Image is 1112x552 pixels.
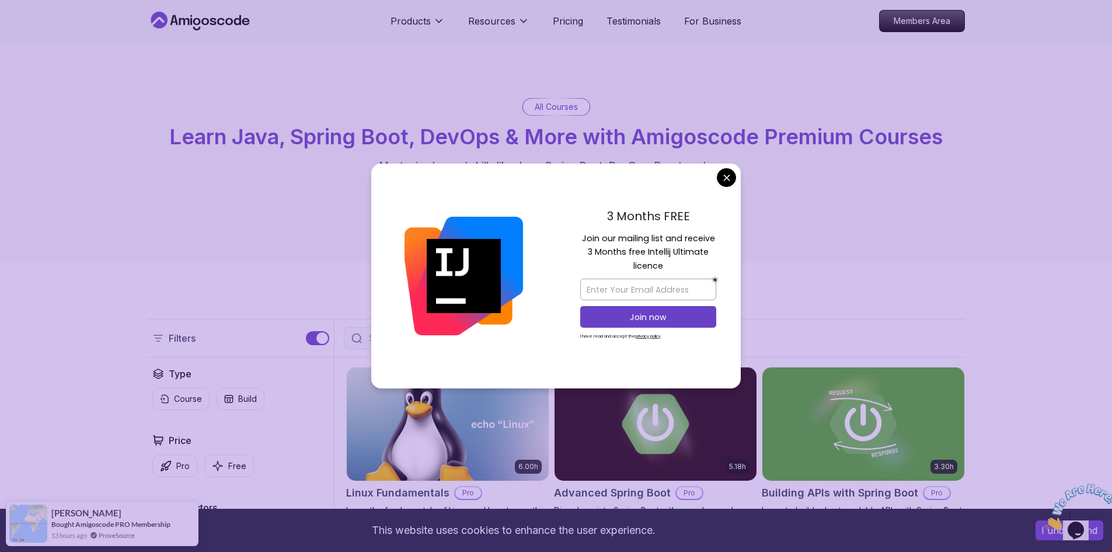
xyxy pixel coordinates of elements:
p: Master in-demand skills like Java, Spring Boot, DevOps, React, and more through hands-on, expert-... [360,158,752,207]
p: All Courses [535,101,578,113]
img: provesource social proof notification image [9,505,47,543]
p: Pro [677,487,702,499]
p: Filters [169,331,196,345]
a: For Business [684,14,741,28]
img: Building APIs with Spring Boot card [762,367,964,481]
p: Dive deep into Spring Boot with our advanced course, designed to take your skills from intermedia... [554,505,757,540]
button: Build [217,388,264,410]
a: Advanced Spring Boot card5.18hAdvanced Spring BootProDive deep into Spring Boot with our advanced... [554,367,757,540]
p: Pro [924,487,950,499]
img: Chat attention grabber [5,5,77,51]
p: Pro [455,487,481,499]
p: Products [391,14,431,28]
p: Learn to build robust, scalable APIs with Spring Boot, mastering REST principles, JSON handling, ... [762,505,965,540]
img: Linux Fundamentals card [347,367,549,481]
input: Search Java, React, Spring boot ... [367,332,616,344]
button: Pro [152,454,197,477]
button: Free [204,454,254,477]
p: 6.00h [518,462,538,471]
span: 13 hours ago [51,530,87,540]
span: [PERSON_NAME] [51,508,121,518]
a: Testimonials [606,14,661,28]
a: Pricing [553,14,583,28]
p: 3.30h [934,462,954,471]
div: This website uses cookies to enhance the user experience. [9,518,1018,543]
h2: Instructors [171,501,217,515]
p: Build [238,393,257,405]
img: Advanced Spring Boot card [555,367,757,481]
h2: Linux Fundamentals [346,485,449,501]
button: Course [152,388,210,410]
p: Resources [468,14,515,28]
h2: Advanced Spring Boot [554,485,671,501]
p: Free [228,460,246,472]
button: Accept cookies [1036,520,1103,540]
a: Linux Fundamentals card6.00hLinux FundamentalsProLearn the fundamentals of Linux and how to use t... [346,367,549,528]
a: Members Area [879,10,965,32]
p: Members Area [880,11,964,32]
h2: Type [169,367,191,381]
a: Amigoscode PRO Membership [75,520,170,529]
span: Bought [51,520,74,529]
span: 1 [5,5,9,15]
p: Course [174,393,202,405]
p: Pro [176,460,190,472]
a: Building APIs with Spring Boot card3.30hBuilding APIs with Spring BootProLearn to build robust, s... [762,367,965,540]
span: Learn Java, Spring Boot, DevOps & More with Amigoscode Premium Courses [169,124,943,150]
button: Products [391,14,445,37]
button: Resources [468,14,529,37]
p: 5.18h [729,462,746,471]
h2: Price [169,433,191,447]
a: ProveSource [99,530,135,540]
h2: Building APIs with Spring Boot [762,485,918,501]
iframe: chat widget [1040,479,1112,534]
p: Learn the fundamentals of Linux and how to use the command line [346,505,549,528]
